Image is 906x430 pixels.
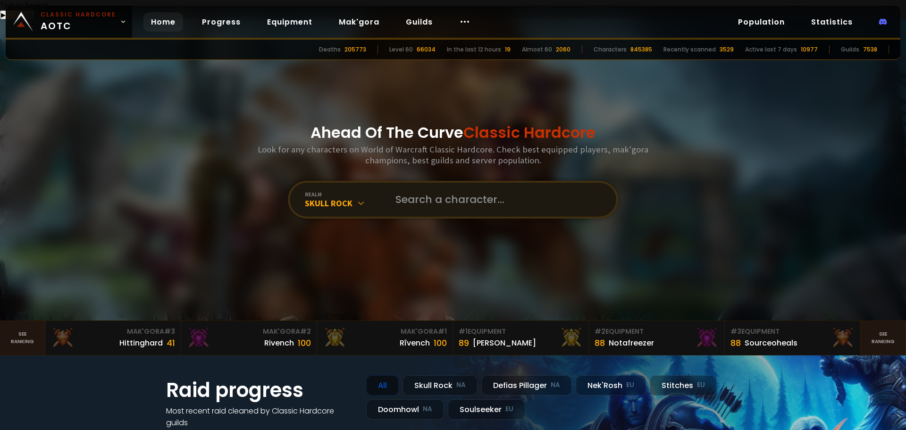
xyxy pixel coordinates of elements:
[403,375,478,396] div: Skull Rock
[194,12,248,32] a: Progress
[481,375,572,396] div: Defias Pillager
[745,45,797,54] div: Active last 7 days
[305,191,384,198] div: realm
[556,45,570,54] div: 2060
[730,327,741,336] span: # 3
[576,375,646,396] div: Nek'Rosh
[589,321,725,355] a: #2Equipment88Notafreezer
[264,337,294,349] div: Rivench
[398,12,440,32] a: Guilds
[143,12,183,32] a: Home
[41,10,116,33] span: AOTC
[745,337,797,349] div: Sourceoheals
[551,380,560,390] small: NA
[260,12,320,32] a: Equipment
[166,375,355,405] h1: Raid progress
[626,380,634,390] small: EU
[595,327,605,336] span: # 2
[164,327,175,336] span: # 3
[331,12,387,32] a: Mak'gora
[861,321,906,355] a: Seeranking
[447,45,501,54] div: In the last 12 hours
[522,45,552,54] div: Almost 60
[459,337,469,349] div: 89
[505,405,513,414] small: EU
[300,327,311,336] span: # 2
[254,144,652,166] h3: Look for any characters on World of Warcraft Classic Hardcore. Check best equipped players, mak'g...
[400,337,430,349] div: Rîvench
[801,45,818,54] div: 10977
[344,45,366,54] div: 205773
[417,45,436,54] div: 66034
[166,405,355,429] h4: Most recent raid cleaned by Classic Hardcore guilds
[595,337,605,349] div: 88
[389,45,413,54] div: Level 60
[804,12,860,32] a: Statistics
[720,45,734,54] div: 3529
[187,327,311,337] div: Mak'Gora
[51,327,175,337] div: Mak'Gora
[310,121,596,144] h1: Ahead Of The Curve
[434,337,447,349] div: 100
[697,380,705,390] small: EU
[730,12,792,32] a: Population
[6,6,132,38] a: AOTC
[453,321,589,355] a: #1Equipment89[PERSON_NAME]
[423,405,432,414] small: NA
[595,327,719,337] div: Equipment
[181,321,317,355] a: Mak'Gora#2Rivench100
[448,399,525,420] div: Soulseeker
[505,45,511,54] div: 19
[390,183,605,217] input: Search a character...
[366,399,444,420] div: Doomhowl
[473,337,536,349] div: [PERSON_NAME]
[730,327,855,337] div: Equipment
[609,337,654,349] div: Notafreezer
[630,45,652,54] div: 845385
[650,375,717,396] div: Stitches
[45,321,181,355] a: Mak'Gora#3Hittinghard41
[119,337,163,349] div: Hittinghard
[298,337,311,349] div: 100
[463,122,596,143] span: Classic Hardcore
[594,45,627,54] div: Characters
[730,337,741,349] div: 88
[366,375,399,396] div: All
[841,45,859,54] div: Guilds
[319,45,341,54] div: Deaths
[317,321,453,355] a: Mak'Gora#1Rîvench100
[167,337,175,349] div: 41
[459,327,468,336] span: # 1
[438,327,447,336] span: # 1
[725,321,861,355] a: #3Equipment88Sourceoheals
[863,45,877,54] div: 7538
[663,45,716,54] div: Recently scanned
[323,327,447,337] div: Mak'Gora
[459,327,583,337] div: Equipment
[305,198,384,209] div: Skull Rock
[456,380,466,390] small: NA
